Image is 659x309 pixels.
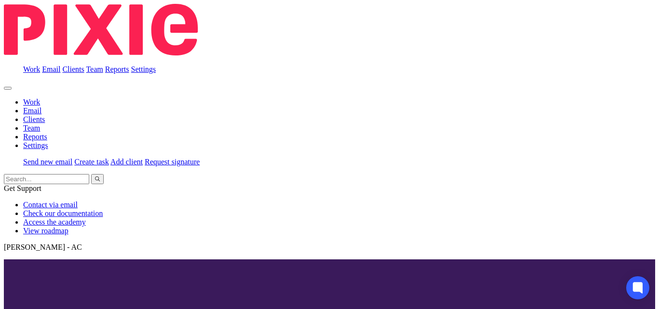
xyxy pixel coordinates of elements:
a: View roadmap [23,227,69,235]
a: Work [23,98,40,106]
a: Work [23,65,40,73]
a: Settings [23,141,48,149]
a: Email [23,107,41,115]
p: [PERSON_NAME] - AC [4,243,655,252]
a: Reports [23,133,47,141]
a: Reports [105,65,129,73]
input: Search [4,174,89,184]
a: Clients [62,65,84,73]
img: Pixie [4,4,198,55]
a: Team [23,124,40,132]
a: Send new email [23,158,72,166]
a: Email [42,65,60,73]
a: Access the academy [23,218,86,226]
a: Request signature [145,158,200,166]
a: Add client [110,158,143,166]
a: Check our documentation [23,209,103,217]
a: Clients [23,115,45,123]
button: Search [91,174,104,184]
span: Get Support [4,184,41,192]
a: Settings [131,65,156,73]
a: Team [86,65,103,73]
a: Contact via email [23,201,78,209]
a: Create task [74,158,109,166]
